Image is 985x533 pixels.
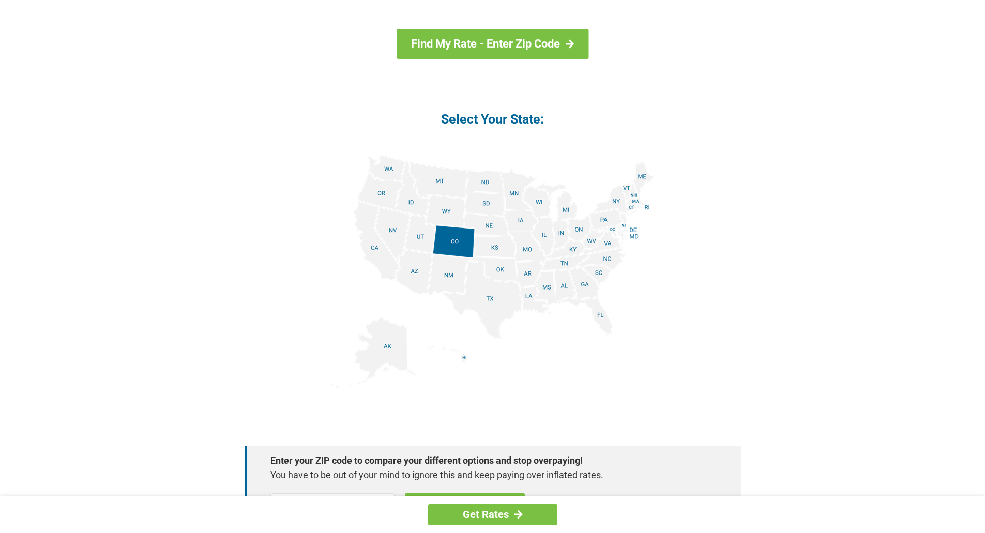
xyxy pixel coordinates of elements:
h4: Select Your State: [245,111,741,128]
img: states [331,155,654,388]
a: Find My Rate - Enter Zip Code [397,29,588,59]
p: You have to be out of your mind to ignore this and keep paying over inflated rates. [270,468,705,482]
strong: Enter your ZIP code to compare your different options and stop overpaying! [270,453,705,468]
a: Get Rates [428,504,557,525]
a: Get Rates [405,493,525,523]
